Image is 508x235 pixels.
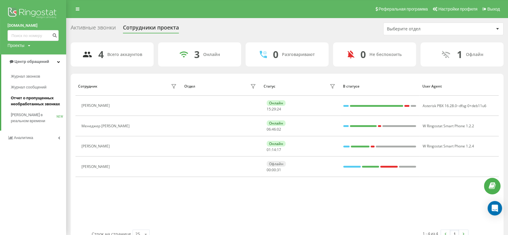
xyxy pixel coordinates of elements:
div: Отдел [184,84,195,88]
img: Ringostat logo [8,6,59,21]
a: Центр обращений [1,54,66,69]
div: 4 [98,49,104,60]
div: Сотрудники проекта [123,24,179,34]
span: 17 [277,147,281,152]
input: Поиск по номеру [8,30,59,41]
span: 02 [277,127,281,132]
span: 31 [277,167,281,172]
div: [PERSON_NAME] [81,165,111,169]
div: : : [267,127,281,131]
div: Онлайн [267,120,286,126]
a: [DOMAIN_NAME] [8,23,59,29]
div: Всего аккаунтов [107,52,142,57]
span: Журнал звонков [11,73,40,79]
span: [PERSON_NAME] в реальном времени [11,112,57,124]
div: Проекты [8,42,24,48]
div: : : [267,168,281,172]
span: 00 [272,167,276,172]
span: 00 [267,167,271,172]
div: Open Intercom Messenger [488,201,502,215]
div: Офлайн [466,52,483,57]
div: User Agent [422,84,496,88]
div: Разговаривают [282,52,315,57]
span: W Ringostat Smart Phone 1.2.4 [423,144,474,149]
div: Сотрудник [78,84,97,88]
span: 29 [272,107,276,112]
div: Онлайн [267,100,286,106]
span: 01 [267,147,271,152]
div: Активные звонки [71,24,116,34]
div: Онлайн [203,52,220,57]
span: 14 [272,147,276,152]
div: Онлайн [267,141,286,147]
div: : : [267,107,281,111]
span: Настройки профиля [438,7,477,11]
div: В статусе [343,84,416,88]
span: Выход [487,7,500,11]
a: [PERSON_NAME] в реальном времениNEW [11,110,66,126]
span: Реферальная программа [378,7,428,11]
span: W Ringostat Smart Phone 1.2.2 [423,123,474,128]
div: Менеджер [PERSON_NAME] [81,124,131,128]
div: Выберите отдел [387,26,459,32]
span: 46 [272,127,276,132]
span: Аналитика [14,135,33,140]
span: Журнал сообщений [11,84,46,90]
a: Журнал звонков [11,71,66,82]
div: [PERSON_NAME] [81,104,111,108]
span: 24 [277,107,281,112]
div: Офлайн [267,161,286,167]
div: 0 [273,49,278,60]
div: 3 [194,49,200,60]
span: Отчет о пропущенных необработанных звонках [11,95,63,107]
div: [PERSON_NAME] [81,144,111,148]
div: 0 [360,49,366,60]
a: Журнал сообщений [11,82,66,93]
span: Asterisk PBX 16.28.0~dfsg-0+deb11u6 [423,103,486,108]
div: : : [267,148,281,152]
span: 15 [267,107,271,112]
div: 1 [457,49,462,60]
div: Не беспокоить [369,52,402,57]
span: Центр обращений [14,59,49,64]
a: Отчет о пропущенных необработанных звонках [11,93,66,110]
div: Статус [263,84,275,88]
span: 06 [267,127,271,132]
